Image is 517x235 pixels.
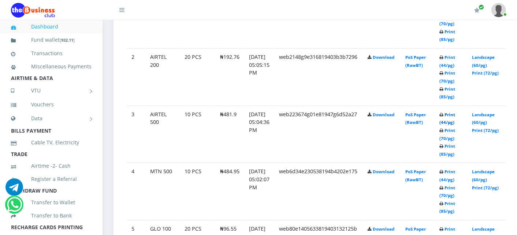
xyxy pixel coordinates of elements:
[11,58,92,75] a: Miscellaneous Payments
[472,54,495,68] a: Landscape (60/pg)
[180,48,215,105] td: 20 PCS
[180,163,215,219] td: 10 PCS
[472,70,499,76] a: Print (72/pg)
[405,169,426,182] a: PoS Paper (RawBT)
[146,163,179,219] td: MTN 500
[180,106,215,162] td: 10 PCS
[479,4,484,10] span: Renew/Upgrade Subscription
[11,158,92,174] a: Airtime -2- Cash
[60,37,75,43] small: [ ]
[439,185,455,198] a: Print (70/pg)
[127,48,145,105] td: 2
[373,169,394,174] a: Download
[11,82,92,100] a: VTU
[373,112,394,117] a: Download
[472,169,495,182] a: Landscape (60/pg)
[439,128,455,141] a: Print (70/pg)
[11,109,92,128] a: Data
[275,163,362,219] td: web6d34e230538194b4202e175
[405,112,426,125] a: PoS Paper (RawBT)
[216,163,244,219] td: ₦484.95
[245,48,274,105] td: [DATE] 05:05:15 PM
[11,31,92,49] a: Fund wallet[932.11]
[439,169,455,182] a: Print (44/pg)
[474,7,480,13] i: Renew/Upgrade Subscription
[373,226,394,232] a: Download
[7,201,22,213] a: Chat for support
[11,207,92,224] a: Transfer to Bank
[439,143,455,157] a: Print (85/pg)
[11,171,92,187] a: Register a Referral
[11,134,92,151] a: Cable TV, Electricity
[61,37,73,43] b: 932.11
[405,54,426,68] a: PoS Paper (RawBT)
[146,48,179,105] td: AIRTEL 200
[245,106,274,162] td: [DATE] 05:04:36 PM
[439,112,455,125] a: Print (44/pg)
[127,163,145,219] td: 4
[275,106,362,162] td: web223674g01e81947g6d52a27
[439,201,455,214] a: Print (85/pg)
[275,48,362,105] td: web2148g9e316819403b3b7296
[216,106,244,162] td: ₦481.9
[11,3,55,18] img: Logo
[472,128,499,133] a: Print (72/pg)
[472,112,495,125] a: Landscape (60/pg)
[439,70,455,84] a: Print (70/pg)
[11,18,92,35] a: Dashboard
[439,54,455,68] a: Print (44/pg)
[127,106,145,162] td: 3
[245,163,274,219] td: [DATE] 05:02:07 PM
[11,96,92,113] a: Vouchers
[373,54,394,60] a: Download
[146,106,179,162] td: AIRTEL 500
[439,29,455,42] a: Print (85/pg)
[11,194,92,211] a: Transfer to Wallet
[439,86,455,100] a: Print (85/pg)
[216,48,244,105] td: ₦192.76
[5,184,23,196] a: Chat for support
[11,45,92,62] a: Transactions
[491,3,506,17] img: User
[472,185,499,190] a: Print (72/pg)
